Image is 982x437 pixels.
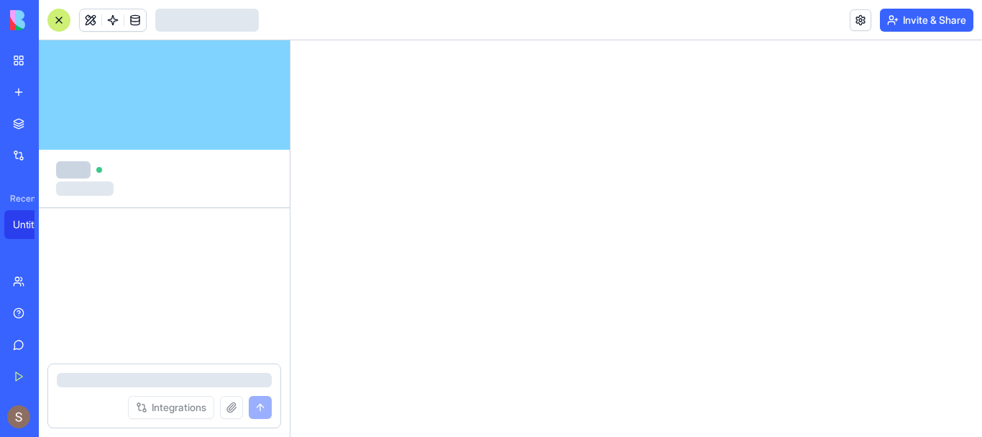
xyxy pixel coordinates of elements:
img: ACg8ocJfSELpddJQHlcLx2O9BjICdVdpofdURdIf8qSDghStfEln4SHr=s96-c [7,405,30,428]
div: Untitled App [13,217,53,232]
button: Invite & Share [880,9,973,32]
img: logo [10,10,99,30]
a: Untitled App [4,210,62,239]
span: Recent [4,193,35,204]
